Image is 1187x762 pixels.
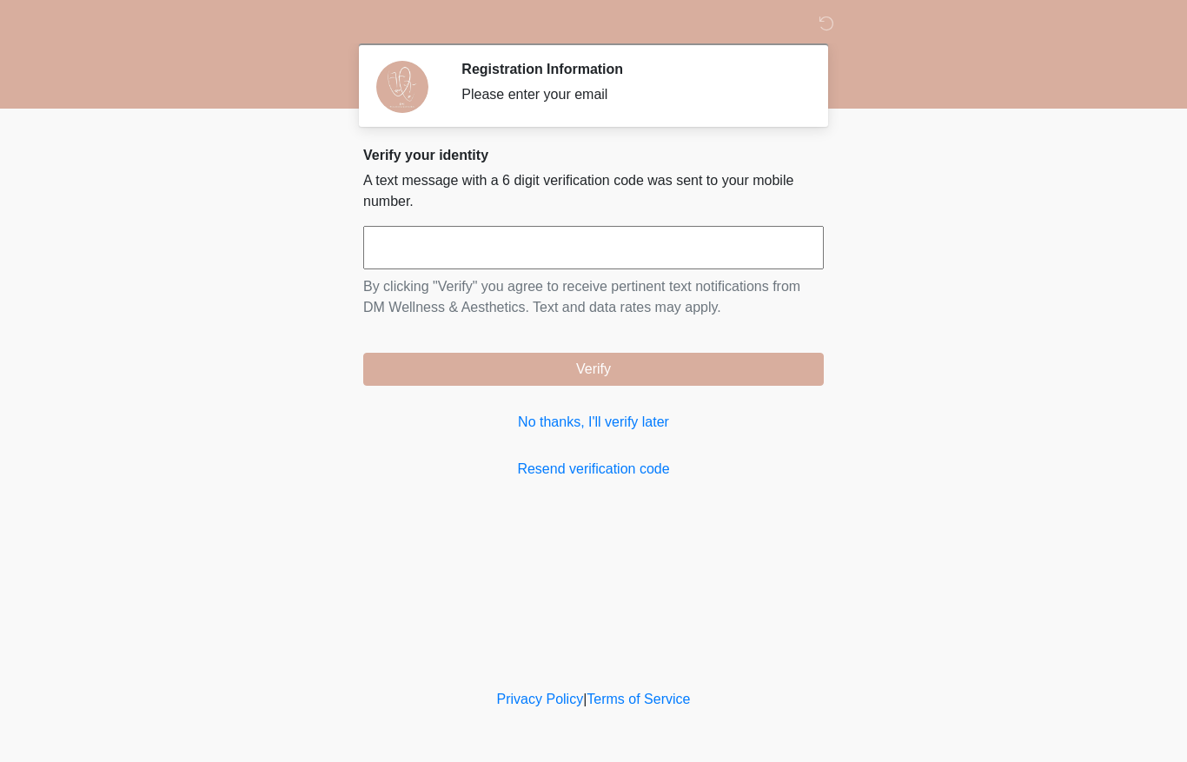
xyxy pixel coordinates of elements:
[363,353,824,386] button: Verify
[461,84,798,105] div: Please enter your email
[587,692,690,706] a: Terms of Service
[363,459,824,480] a: Resend verification code
[363,147,824,163] h2: Verify your identity
[363,170,824,212] p: A text message with a 6 digit verification code was sent to your mobile number.
[363,412,824,433] a: No thanks, I'll verify later
[346,13,368,35] img: DM Wellness & Aesthetics Logo
[583,692,587,706] a: |
[461,61,798,77] h2: Registration Information
[376,61,428,113] img: Agent Avatar
[497,692,584,706] a: Privacy Policy
[363,276,824,318] p: By clicking "Verify" you agree to receive pertinent text notifications from DM Wellness & Aesthet...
